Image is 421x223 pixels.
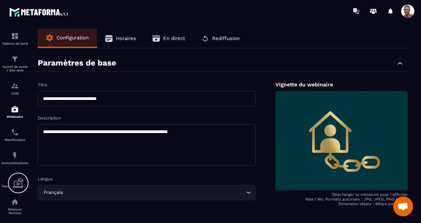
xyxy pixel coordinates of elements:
[64,189,245,196] input: Search for option
[11,55,19,63] img: formation
[2,138,28,142] p: Planificateur
[212,35,240,41] span: Rediffusion
[193,29,248,48] button: Rediffusion
[11,128,19,136] img: scheduler
[2,161,28,165] p: Automatisations
[38,115,61,120] label: Description
[2,65,28,72] p: Tunnel de vente / Site web
[38,176,53,181] label: Langue
[2,27,28,50] a: formationformationTableau de bord
[11,198,19,206] img: social-network
[38,82,47,87] label: Titre
[11,152,19,159] img: automations
[2,170,28,193] a: automationsautomationsEspace membre
[144,29,193,48] button: En direct
[2,92,28,95] p: CRM
[11,82,19,90] img: formation
[11,32,19,40] img: formation
[2,100,28,123] a: automationsautomationsWebinaire
[163,35,185,41] span: En direct
[11,105,19,113] img: automations
[393,197,413,216] a: Ouvrir le chat
[57,35,89,41] span: Configuration
[2,42,28,45] p: Tableau de bord
[2,123,28,147] a: schedulerschedulerPlanificateur
[2,147,28,170] a: automationsautomationsAutomatisations
[97,29,144,48] button: Horaires
[275,197,408,201] p: Max 1 Mo. Formats autorisés : JPG, JPEG, PNG et GIF
[42,189,64,196] span: Français
[2,77,28,100] a: formationformationCRM
[2,115,28,118] p: Webinaire
[275,192,408,197] p: Télécharger la miniature pour l'afficher
[38,58,116,68] p: Paramètres de base
[2,50,28,77] a: formationformationTunnel de vente / Site web
[9,6,69,18] img: logo
[116,35,136,41] span: Horaires
[2,184,28,188] p: Espace membre
[38,185,256,200] div: Search for option
[2,207,28,215] p: Réseaux Sociaux
[275,201,408,206] p: Dimension idéale : 660px par 440px
[2,193,28,220] a: social-networksocial-networkRéseaux Sociaux
[275,81,408,88] p: Vignette du webinaire
[38,29,97,47] button: Configuration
